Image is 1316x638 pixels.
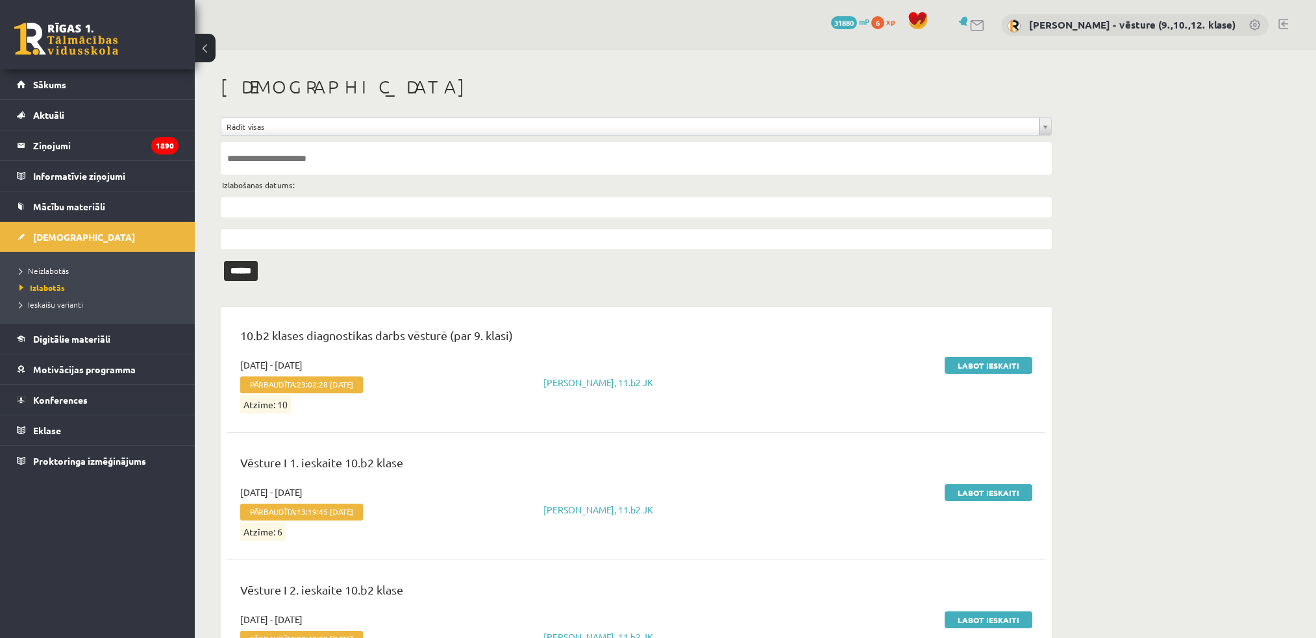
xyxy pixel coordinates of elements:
[1008,19,1021,32] img: Kristīna Kižlo - vēsture (9.,10.,12. klase)
[33,130,179,160] legend: Ziņojumi
[240,504,363,521] span: Pārbaudīta:
[17,130,179,160] a: Ziņojumi1890
[33,424,61,436] span: Eklase
[33,333,110,345] span: Digitālie materiāli
[17,222,179,252] a: [DEMOGRAPHIC_DATA]
[297,507,353,516] span: 13:19:45 [DATE]
[871,16,901,27] a: 6 xp
[886,16,895,27] span: xp
[543,504,653,515] a: [PERSON_NAME], 11.b2 JK
[297,380,353,389] span: 23:02:28 [DATE]
[945,357,1032,374] a: Labot ieskaiti
[33,363,136,375] span: Motivācijas programma
[17,161,179,191] a: Informatīvie ziņojumi
[17,69,179,99] a: Sākums
[19,282,182,293] a: Izlabotās
[17,324,179,354] a: Digitālie materiāli
[221,118,1051,135] a: Rādīt visas
[227,118,1034,135] span: Rādīt visas
[859,16,869,27] span: mP
[33,161,179,191] legend: Informatīvie ziņojumi
[33,394,88,406] span: Konferences
[19,299,182,310] a: Ieskaišu varianti
[240,326,1032,350] p: 10.b2 klases diagnostikas darbs vēsturē (par 9. klasi)
[19,299,83,310] span: Ieskaišu varianti
[240,395,291,413] span: Atzīme: 10
[17,415,179,445] a: Eklase
[33,109,64,121] span: Aktuāli
[871,16,884,29] span: 6
[33,201,105,212] span: Mācību materiāli
[17,446,179,476] a: Proktoringa izmēģinājums
[831,16,857,29] span: 31880
[222,177,295,193] label: Izlabošanas datums:
[240,454,1032,478] p: Vēsture I 1. ieskaite 10.b2 klase
[240,485,303,499] span: [DATE] - [DATE]
[19,265,69,276] span: Neizlabotās
[240,376,363,393] span: Pārbaudīta:
[17,191,179,221] a: Mācību materiāli
[221,76,1052,98] h1: [DEMOGRAPHIC_DATA]
[1029,18,1235,31] a: [PERSON_NAME] - vēsture (9.,10.,12. klase)
[17,100,179,130] a: Aktuāli
[240,581,1032,605] p: Vēsture I 2. ieskaite 10.b2 klase
[19,265,182,276] a: Neizlabotās
[33,231,135,243] span: [DEMOGRAPHIC_DATA]
[240,522,286,541] span: Atzīme: 6
[831,16,869,27] a: 31880 mP
[17,354,179,384] a: Motivācijas programma
[945,611,1032,628] a: Labot ieskaiti
[240,613,303,626] span: [DATE] - [DATE]
[19,282,65,293] span: Izlabotās
[14,23,118,55] a: Rīgas 1. Tālmācības vidusskola
[33,455,146,467] span: Proktoringa izmēģinājums
[240,358,303,372] span: [DATE] - [DATE]
[543,376,653,388] a: [PERSON_NAME], 11.b2 JK
[17,385,179,415] a: Konferences
[151,137,179,154] i: 1890
[33,79,66,90] span: Sākums
[945,484,1032,501] a: Labot ieskaiti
